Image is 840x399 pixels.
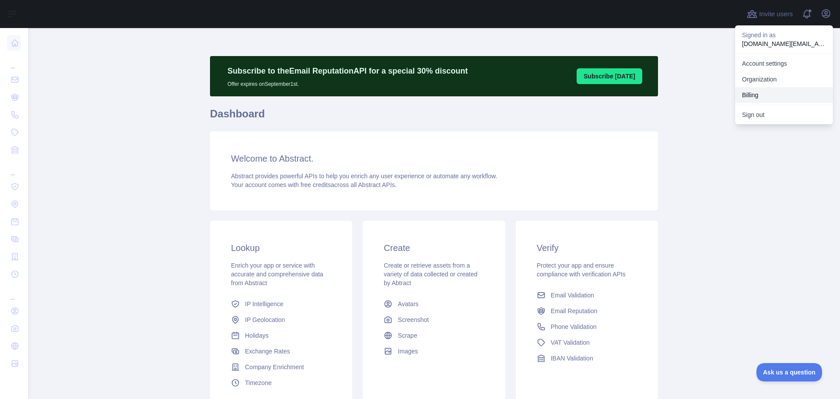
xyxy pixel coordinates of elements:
[533,287,640,303] a: Email Validation
[227,65,468,77] p: Subscribe to the Email Reputation API for a special 30 % discount
[380,312,487,328] a: Screenshot
[742,31,826,39] p: Signed in as
[245,300,283,308] span: IP Intelligence
[398,300,418,308] span: Avatars
[380,328,487,343] a: Scrape
[227,375,335,391] a: Timezone
[384,242,484,254] h3: Create
[210,107,658,128] h1: Dashboard
[577,68,642,84] button: Subscribe [DATE]
[231,173,497,180] span: Abstract provides powerful APIs to help you enrich any user experience or automate any workflow.
[533,319,640,335] a: Phone Validation
[245,378,272,387] span: Timezone
[7,284,21,301] div: ...
[227,328,335,343] a: Holidays
[745,7,794,21] button: Invite users
[537,262,626,278] span: Protect your app and ensure compliance with verification APIs
[551,291,594,300] span: Email Validation
[245,331,269,340] span: Holidays
[533,335,640,350] a: VAT Validation
[551,322,597,331] span: Phone Validation
[301,181,331,188] span: free credits
[384,262,477,286] span: Create or retrieve assets from a variety of data collected or created by Abtract
[735,71,833,87] a: Organization
[537,242,637,254] h3: Verify
[245,315,285,324] span: IP Geolocation
[533,303,640,319] a: Email Reputation
[398,347,418,356] span: Images
[759,9,793,19] span: Invite users
[380,343,487,359] a: Images
[231,242,331,254] h3: Lookup
[735,87,833,103] button: Billing
[231,152,637,165] h3: Welcome to Abstract.
[533,350,640,366] a: IBAN Validation
[551,307,598,315] span: Email Reputation
[742,39,826,48] p: [DOMAIN_NAME][EMAIL_ADDRESS][DOMAIN_NAME]
[227,343,335,359] a: Exchange Rates
[756,363,822,381] iframe: Toggle Customer Support
[7,159,21,177] div: ...
[735,56,833,71] a: Account settings
[231,262,323,286] span: Enrich your app or service with accurate and comprehensive data from Abstract
[380,296,487,312] a: Avatars
[231,181,396,188] span: Your account comes with across all Abstract APIs.
[227,312,335,328] a: IP Geolocation
[398,315,429,324] span: Screenshot
[398,331,417,340] span: Scrape
[551,354,593,363] span: IBAN Validation
[245,347,290,356] span: Exchange Rates
[245,363,304,371] span: Company Enrichment
[735,107,833,123] button: Sign out
[7,53,21,70] div: ...
[227,296,335,312] a: IP Intelligence
[227,77,468,88] p: Offer expires on September 1st.
[227,359,335,375] a: Company Enrichment
[551,338,590,347] span: VAT Validation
